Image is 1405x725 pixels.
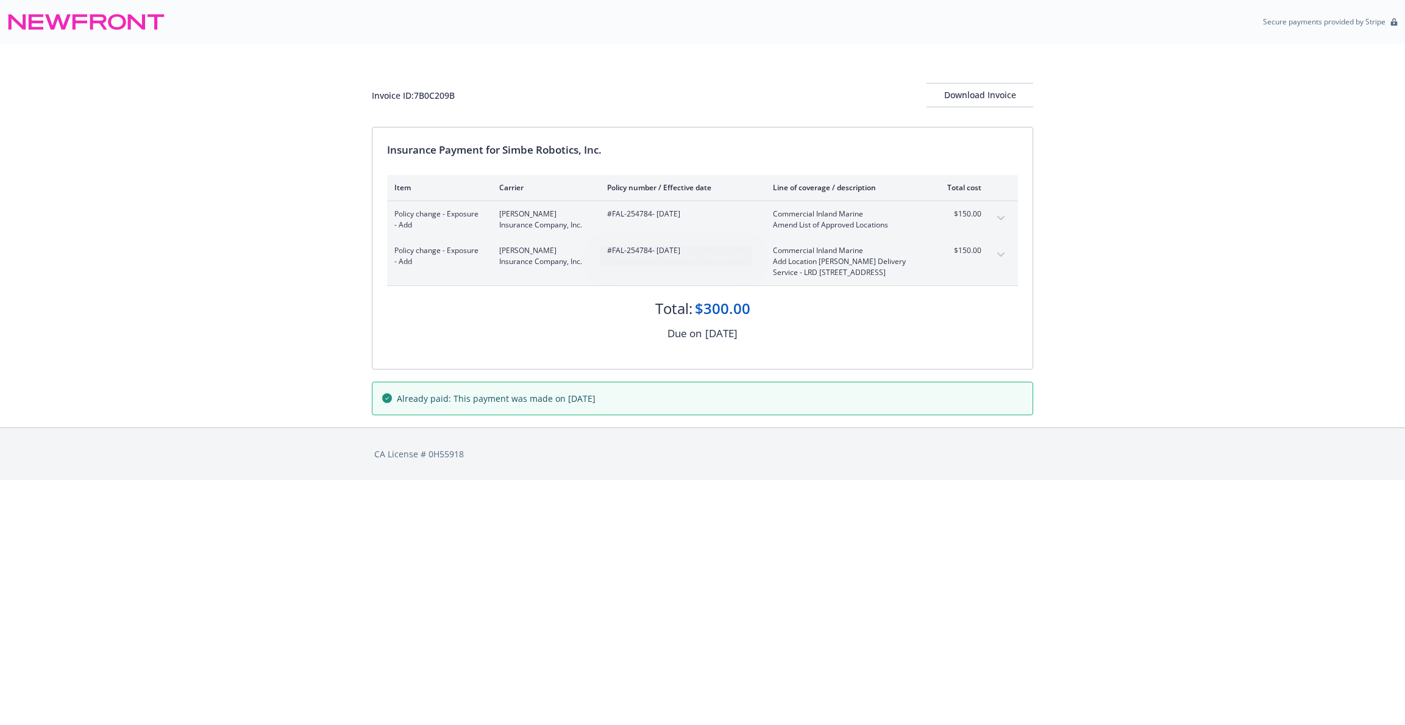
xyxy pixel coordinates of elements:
button: expand content [991,245,1011,265]
div: CA License # 0H55918 [374,448,1031,460]
div: Total: [655,298,692,319]
p: Secure payments provided by Stripe [1263,16,1385,27]
div: [DATE] [705,326,738,341]
div: Download Invoice [927,84,1033,107]
span: Commercial Inland Marine [773,245,916,256]
div: Carrier [499,182,588,193]
span: [PERSON_NAME] Insurance Company, Inc. [499,245,588,267]
div: Insurance Payment for Simbe Robotics, Inc. [387,142,1018,158]
div: Item [394,182,480,193]
span: Policy change - Exposure - Add [394,209,480,230]
span: Commercial Inland MarineAmend List of Approved Locations [773,209,916,230]
div: $300.00 [695,298,750,319]
span: Add Location [PERSON_NAME] Delivery Service - LRD [STREET_ADDRESS] [773,256,916,278]
span: #FAL-254784 - [DATE] [607,209,753,220]
span: Already paid: This payment was made on [DATE] [397,392,596,405]
div: Total cost [936,182,981,193]
div: Policy number / Effective date [607,182,753,193]
span: [PERSON_NAME] Insurance Company, Inc. [499,209,588,230]
button: Download Invoice [927,83,1033,107]
div: Invoice ID: 7B0C209B [372,89,455,102]
div: Due on [667,326,702,341]
span: $150.00 [936,209,981,220]
button: expand content [991,209,1011,228]
span: Commercial Inland Marine [773,209,916,220]
span: Amend List of Approved Locations [773,220,916,230]
div: Policy change - Exposure - Add[PERSON_NAME] Insurance Company, Inc.#FAL-254784- [DATE]Commercial ... [387,238,1018,285]
span: $150.00 [936,245,981,256]
div: Line of coverage / description [773,182,916,193]
div: Policy change - Exposure - Add[PERSON_NAME] Insurance Company, Inc.#FAL-254784- [DATE]Commercial ... [387,201,1018,238]
span: Policy change - Exposure - Add [394,245,480,267]
span: Commercial Inland MarineAdd Location [PERSON_NAME] Delivery Service - LRD [STREET_ADDRESS] [773,245,916,278]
